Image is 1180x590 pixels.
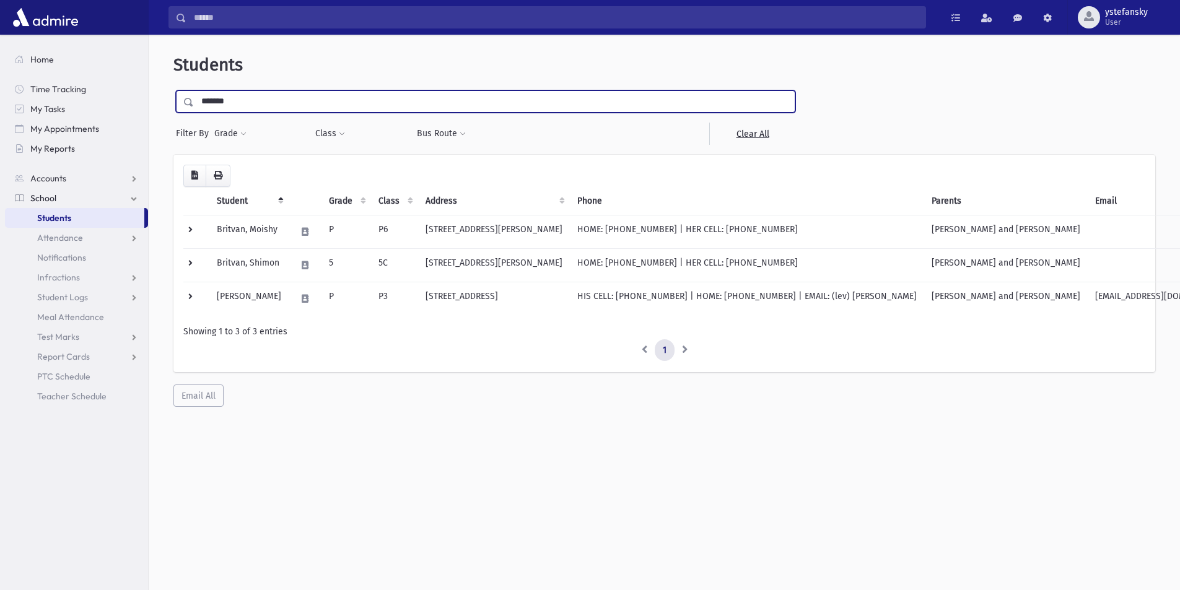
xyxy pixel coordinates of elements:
a: Teacher Schedule [5,386,148,406]
a: My Reports [5,139,148,158]
img: AdmirePro [10,5,81,30]
td: [PERSON_NAME] and [PERSON_NAME] [924,282,1088,315]
span: Report Cards [37,351,90,362]
a: Time Tracking [5,79,148,99]
th: Student: activate to sort column descending [209,187,289,215]
a: Attendance [5,228,148,248]
a: PTC Schedule [5,367,148,386]
th: Class: activate to sort column ascending [371,187,418,215]
span: My Reports [30,143,75,154]
td: P [321,282,371,315]
a: School [5,188,148,208]
td: Britvan, Moishy [209,215,289,248]
span: User [1105,17,1148,27]
span: Meal Attendance [37,311,104,323]
span: Home [30,54,54,65]
span: ystefansky [1105,7,1148,17]
td: P6 [371,215,418,248]
th: Phone [570,187,924,215]
button: Print [206,165,230,187]
a: 1 [655,339,675,362]
a: Report Cards [5,347,148,367]
a: My Appointments [5,119,148,139]
a: Infractions [5,267,148,287]
span: Attendance [37,232,83,243]
td: Britvan, Shimon [209,248,289,282]
a: Notifications [5,248,148,267]
span: Test Marks [37,331,79,342]
span: Accounts [30,173,66,184]
th: Parents [924,187,1088,215]
span: School [30,193,56,204]
th: Grade: activate to sort column ascending [321,187,371,215]
td: P [321,215,371,248]
span: My Appointments [30,123,99,134]
span: Notifications [37,252,86,263]
td: [STREET_ADDRESS][PERSON_NAME] [418,215,570,248]
a: Students [5,208,144,228]
span: Time Tracking [30,84,86,95]
a: Student Logs [5,287,148,307]
span: Students [173,54,243,75]
input: Search [186,6,925,28]
span: Teacher Schedule [37,391,107,402]
a: Home [5,50,148,69]
td: 5C [371,248,418,282]
button: Email All [173,384,224,407]
span: My Tasks [30,103,65,115]
td: HIS CELL: [PHONE_NUMBER] | HOME: [PHONE_NUMBER] | EMAIL: (lev) [PERSON_NAME] [570,282,924,315]
span: Infractions [37,272,80,283]
td: [PERSON_NAME] and [PERSON_NAME] [924,215,1088,248]
a: My Tasks [5,99,148,119]
span: Filter By [176,127,214,140]
span: Students [37,212,71,223]
td: [STREET_ADDRESS] [418,282,570,315]
button: Class [315,123,346,145]
a: Test Marks [5,327,148,347]
td: [PERSON_NAME] [209,282,289,315]
button: Grade [214,123,247,145]
div: Showing 1 to 3 of 3 entries [183,325,1145,338]
td: HOME: [PHONE_NUMBER] | HER CELL: [PHONE_NUMBER] [570,248,924,282]
td: [PERSON_NAME] and [PERSON_NAME] [924,248,1088,282]
a: Meal Attendance [5,307,148,327]
th: Address: activate to sort column ascending [418,187,570,215]
a: Accounts [5,168,148,188]
button: CSV [183,165,206,187]
td: 5 [321,248,371,282]
span: Student Logs [37,292,88,303]
button: Bus Route [416,123,466,145]
td: [STREET_ADDRESS][PERSON_NAME] [418,248,570,282]
td: P3 [371,282,418,315]
a: Clear All [709,123,795,145]
span: PTC Schedule [37,371,90,382]
td: HOME: [PHONE_NUMBER] | HER CELL: [PHONE_NUMBER] [570,215,924,248]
